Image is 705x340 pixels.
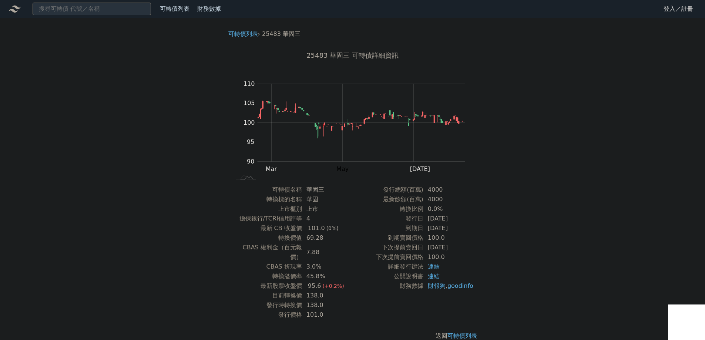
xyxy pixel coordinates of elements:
[231,243,302,262] td: CBAS 權利金（百元報價）
[247,138,254,145] tspan: 95
[244,100,255,107] tspan: 105
[353,272,423,281] td: 公開說明書
[447,282,473,289] a: goodinfo
[266,165,277,172] tspan: Mar
[353,262,423,272] td: 詳細發行辦法
[244,80,255,87] tspan: 110
[353,281,423,291] td: 財務數據
[247,158,254,165] tspan: 90
[244,119,255,126] tspan: 100
[231,291,302,300] td: 目前轉換價
[302,310,353,320] td: 101.0
[231,204,302,214] td: 上市櫃別
[423,252,474,262] td: 100.0
[428,282,446,289] a: 財報狗
[228,30,260,38] li: ›
[668,304,705,340] iframe: Chat Widget
[302,214,353,223] td: 4
[423,204,474,214] td: 0.0%
[353,195,423,204] td: 最新餘額(百萬)
[353,223,423,233] td: 到期日
[326,225,339,231] span: (0%)
[423,223,474,233] td: [DATE]
[262,30,301,38] li: 25483 華固三
[353,252,423,262] td: 下次提前賣回價格
[231,300,302,310] td: 發行時轉換價
[336,165,349,172] tspan: May
[231,272,302,281] td: 轉換溢價率
[302,272,353,281] td: 45.8%
[423,233,474,243] td: 100.0
[231,262,302,272] td: CBAS 折現率
[353,204,423,214] td: 轉換比例
[197,5,221,12] a: 財務數據
[353,185,423,195] td: 發行總額(百萬)
[423,214,474,223] td: [DATE]
[302,300,353,310] td: 138.0
[222,50,483,61] h1: 25483 華固三 可轉債詳細資訊
[231,223,302,233] td: 最新 CB 收盤價
[423,281,474,291] td: ,
[353,214,423,223] td: 發行日
[306,281,323,291] div: 95.6
[668,304,705,340] div: 聊天小工具
[423,195,474,204] td: 4000
[410,165,430,172] tspan: [DATE]
[302,195,353,204] td: 華固
[306,223,326,233] div: 101.0
[428,273,440,280] a: 連結
[302,185,353,195] td: 華固三
[302,243,353,262] td: 7.88
[302,291,353,300] td: 138.0
[231,214,302,223] td: 擔保銀行/TCRI信用評等
[302,262,353,272] td: 3.0%
[353,233,423,243] td: 到期賣回價格
[33,3,151,15] input: 搜尋可轉債 代號／名稱
[228,30,258,37] a: 可轉債列表
[231,310,302,320] td: 發行價格
[423,243,474,252] td: [DATE]
[428,263,440,270] a: 連結
[353,243,423,252] td: 下次提前賣回日
[231,185,302,195] td: 可轉債名稱
[160,5,189,12] a: 可轉債列表
[239,80,476,172] g: Chart
[447,332,477,339] a: 可轉債列表
[231,233,302,243] td: 轉換價值
[322,283,344,289] span: (+0.2%)
[658,3,699,15] a: 登入／註冊
[423,185,474,195] td: 4000
[231,195,302,204] td: 轉換標的名稱
[231,281,302,291] td: 最新股票收盤價
[302,233,353,243] td: 69.28
[302,204,353,214] td: 上市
